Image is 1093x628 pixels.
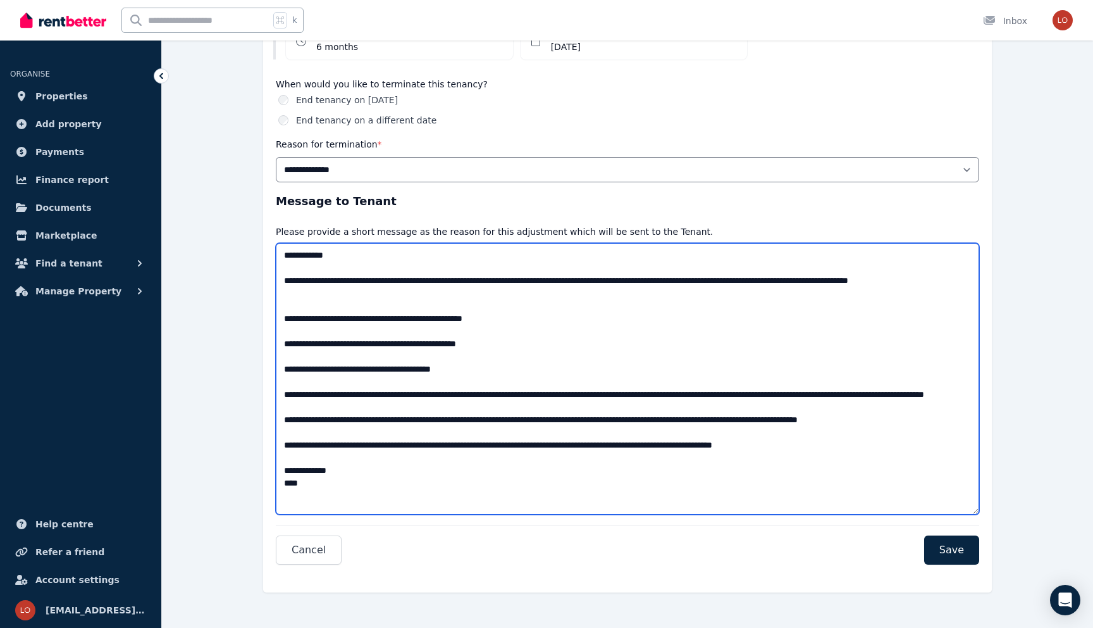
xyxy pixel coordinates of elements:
a: Properties [10,84,151,109]
label: Reason for termination [276,139,382,149]
span: Account settings [35,572,120,587]
button: Save [924,536,979,565]
div: Open Intercom Messenger [1050,585,1080,615]
button: Cancel [276,536,342,565]
img: RentBetter [20,11,106,30]
span: Properties [35,89,88,104]
img: local.pmanagement@gmail.com [15,600,35,620]
span: Manage Property [35,284,121,299]
a: Documents [10,195,151,220]
a: Account settings [10,567,151,593]
dd: 6 months [316,41,390,53]
span: ORGANISE [10,70,50,78]
span: k [292,15,297,25]
button: Manage Property [10,279,151,304]
h3: Message to Tenant [276,192,979,210]
img: local.pmanagement@gmail.com [1053,10,1073,30]
dd: [DATE] [551,41,632,53]
a: Marketplace [10,223,151,248]
a: Help centre [10,512,151,537]
label: End tenancy on a different date [296,114,436,127]
p: Please provide a short message as the reason for this adjustment which will be sent to the Tenant. [276,225,713,238]
label: End tenancy on [DATE] [296,94,398,106]
a: Refer a friend [10,539,151,565]
span: Documents [35,200,92,215]
a: Add property [10,111,151,137]
span: Cancel [292,543,326,558]
a: Finance report [10,167,151,192]
span: Finance report [35,172,109,187]
span: Marketplace [35,228,97,243]
span: Find a tenant [35,256,102,271]
a: Payments [10,139,151,165]
span: Help centre [35,517,94,532]
span: Add property [35,116,102,132]
span: Refer a friend [35,544,104,560]
span: Save [939,543,964,558]
label: When would you like to terminate this tenancy? [276,80,979,89]
button: Find a tenant [10,251,151,276]
div: Inbox [983,15,1027,27]
span: Payments [35,144,84,160]
span: [EMAIL_ADDRESS][DOMAIN_NAME] [46,603,146,618]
